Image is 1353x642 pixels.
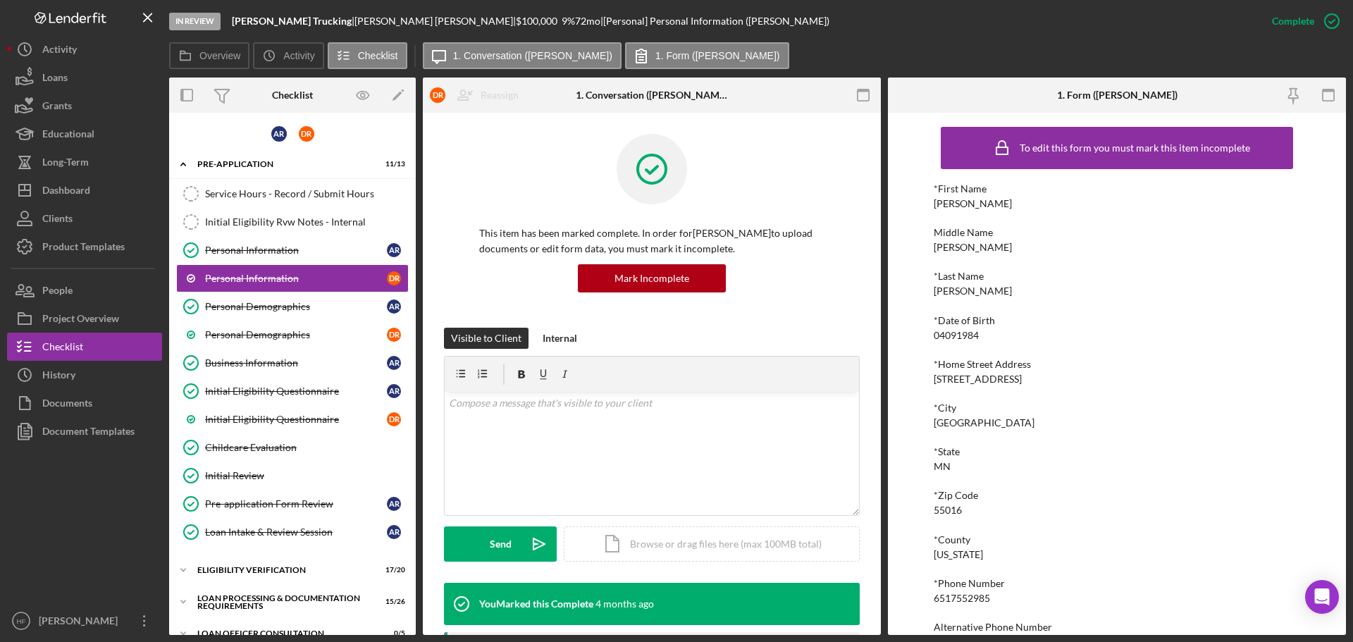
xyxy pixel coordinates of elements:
[205,216,408,228] div: Initial Eligibility Rvw Notes - Internal
[481,81,519,109] div: Reassign
[42,304,119,336] div: Project Overview
[42,204,73,236] div: Clients
[543,328,577,349] div: Internal
[176,208,409,236] a: Initial Eligibility Rvw Notes - Internal
[934,242,1012,253] div: [PERSON_NAME]
[625,42,789,69] button: 1. Form ([PERSON_NAME])
[42,361,75,393] div: History
[42,63,68,95] div: Loans
[197,594,370,610] div: Loan Processing & Documentation Requirements
[934,446,1300,457] div: *State
[7,417,162,445] a: Document Templates
[176,405,409,433] a: Initial Eligibility QuestionnaireDR
[176,180,409,208] a: Service Hours - Record / Submit Hours
[453,50,612,61] label: 1. Conversation ([PERSON_NAME])
[232,15,352,27] b: [PERSON_NAME] Trucking
[1305,580,1339,614] div: Open Intercom Messenger
[7,333,162,361] a: Checklist
[934,330,979,341] div: 04091984
[934,490,1300,501] div: *Zip Code
[380,160,405,168] div: 11 / 13
[444,328,529,349] button: Visible to Client
[387,271,401,285] div: D R
[934,578,1300,589] div: *Phone Number
[479,226,824,257] p: This item has been marked complete. In order for [PERSON_NAME] to upload documents or edit form d...
[169,13,221,30] div: In Review
[934,271,1300,282] div: *Last Name
[358,50,398,61] label: Checklist
[7,304,162,333] button: Project Overview
[934,593,990,604] div: 6517552985
[934,549,983,560] div: [US_STATE]
[7,92,162,120] a: Grants
[7,120,162,148] button: Educational
[1020,142,1250,154] div: To edit this form you must mark this item incomplete
[176,349,409,377] a: Business InformationAR
[387,525,401,539] div: A R
[42,120,94,152] div: Educational
[17,617,26,625] text: HF
[387,300,401,314] div: A R
[176,321,409,349] a: Personal DemographicsDR
[205,526,387,538] div: Loan Intake & Review Session
[205,273,387,284] div: Personal Information
[934,183,1300,195] div: *First Name
[7,63,162,92] a: Loans
[169,42,249,69] button: Overview
[197,629,370,638] div: Loan Officer Consultation
[7,176,162,204] a: Dashboard
[205,385,387,397] div: Initial Eligibility Questionnaire
[387,497,401,511] div: A R
[934,402,1300,414] div: *City
[176,377,409,405] a: Initial Eligibility QuestionnaireAR
[205,498,387,510] div: Pre-application Form Review
[205,414,387,425] div: Initial Eligibility Questionnaire
[536,328,584,349] button: Internal
[7,35,162,63] a: Activity
[232,16,354,27] div: |
[272,89,313,101] div: Checklist
[7,148,162,176] button: Long-Term
[7,233,162,261] button: Product Templates
[387,328,401,342] div: D R
[423,42,622,69] button: 1. Conversation ([PERSON_NAME])
[380,629,405,638] div: 0 / 5
[934,285,1012,297] div: [PERSON_NAME]
[7,276,162,304] button: People
[423,81,533,109] button: DRReassign
[197,160,370,168] div: Pre-Application
[197,566,370,574] div: Eligibility Verification
[205,245,387,256] div: Personal Information
[387,356,401,370] div: A R
[176,462,409,490] a: Initial Review
[42,35,77,67] div: Activity
[934,227,1300,238] div: Middle Name
[205,470,408,481] div: Initial Review
[35,607,127,638] div: [PERSON_NAME]
[934,315,1300,326] div: *Date of Birth
[614,264,689,292] div: Mark Incomplete
[575,16,600,27] div: 72 mo
[387,243,401,257] div: A R
[42,176,90,208] div: Dashboard
[253,42,323,69] button: Activity
[7,204,162,233] button: Clients
[299,126,314,142] div: D R
[934,622,1300,633] div: Alternative Phone Number
[934,359,1300,370] div: *Home Street Address
[7,607,162,635] button: HF[PERSON_NAME]
[205,329,387,340] div: Personal Demographics
[479,598,593,610] div: You Marked this Complete
[430,87,445,103] div: D R
[176,292,409,321] a: Personal DemographicsAR
[205,301,387,312] div: Personal Demographics
[176,490,409,518] a: Pre-application Form ReviewAR
[451,328,521,349] div: Visible to Client
[576,89,729,101] div: 1. Conversation ([PERSON_NAME])
[490,526,512,562] div: Send
[380,566,405,574] div: 17 / 20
